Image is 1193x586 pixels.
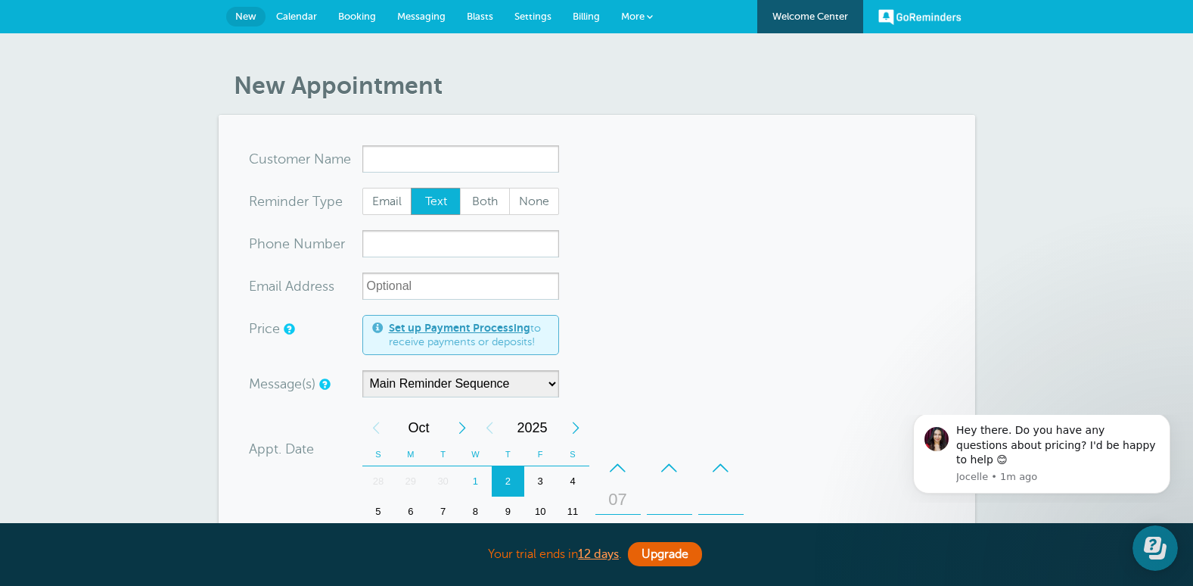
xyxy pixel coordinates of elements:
[524,497,557,527] div: Friday, October 10
[492,466,524,497] div: Thursday, October 2
[249,237,274,251] span: Pho
[249,322,280,335] label: Price
[66,55,269,69] p: Message from Jocelle, sent 1m ago
[476,413,503,443] div: Previous Year
[427,443,459,466] th: T
[524,443,557,466] th: F
[557,497,589,527] div: 11
[524,466,557,497] div: 3
[427,466,459,497] div: 30
[562,413,589,443] div: Next Year
[249,152,273,166] span: Cus
[459,497,492,527] div: Wednesday, October 8
[890,415,1193,503] iframe: Intercom notifications message
[427,497,459,527] div: Tuesday, October 7
[249,145,362,173] div: ame
[226,7,266,26] a: New
[412,189,460,214] span: Text
[600,485,636,515] div: 07
[514,11,551,22] span: Settings
[459,443,492,466] th: W
[411,188,461,215] label: Text
[394,497,427,527] div: Monday, October 6
[492,497,524,527] div: 9
[427,466,459,497] div: Tuesday, September 30
[362,497,395,527] div: 5
[503,413,562,443] span: 2025
[427,497,459,527] div: 7
[284,324,293,334] a: An optional price for the appointment. If you set a price, you can include a payment link in your...
[34,12,58,36] img: Profile image for Jocelle
[275,279,310,293] span: il Add
[389,322,549,348] span: to receive payments or deposits!
[510,189,558,214] span: None
[524,497,557,527] div: 10
[219,538,975,571] div: Your trial ends in .
[651,515,688,545] div: 00
[492,466,524,497] div: 2
[394,497,427,527] div: 6
[459,497,492,527] div: 8
[509,188,559,215] label: None
[249,273,362,300] div: ress
[467,11,493,22] span: Blasts
[66,8,269,53] div: Message content
[66,8,269,53] div: Hey there. Do you have any questions about pricing? I'd be happy to help 😊
[390,413,449,443] span: October
[449,413,476,443] div: Next Month
[621,11,645,22] span: More
[362,466,395,497] div: 28
[492,497,524,527] div: Thursday, October 9
[235,11,256,22] span: New
[273,152,325,166] span: tomer N
[459,466,492,497] div: 1
[600,515,636,545] div: 08
[362,188,412,215] label: Email
[492,443,524,466] th: T
[362,497,395,527] div: Sunday, October 5
[461,189,509,214] span: Both
[557,466,589,497] div: 4
[362,466,395,497] div: Sunday, September 28
[362,443,395,466] th: S
[459,466,492,497] div: Today, Wednesday, October 1
[460,188,510,215] label: Both
[362,413,390,443] div: Previous Month
[276,11,317,22] span: Calendar
[249,195,343,208] label: Reminder Type
[703,515,739,545] div: AM
[274,237,312,251] span: ne Nu
[249,377,315,391] label: Message(s)
[394,466,427,497] div: Monday, September 29
[338,11,376,22] span: Booking
[249,279,275,293] span: Ema
[234,71,975,100] h1: New Appointment
[389,322,530,334] a: Set up Payment Processing
[249,442,314,456] label: Appt. Date
[1132,525,1178,571] iframe: Resource center
[397,11,446,22] span: Messaging
[557,466,589,497] div: Saturday, October 4
[362,273,559,300] input: Optional
[628,542,702,566] a: Upgrade
[524,466,557,497] div: Friday, October 3
[557,497,589,527] div: Saturday, October 11
[249,230,362,257] div: mber
[394,466,427,497] div: 29
[319,379,328,389] a: Simple templates and custom messages will use the reminder schedule set under Settings > Reminder...
[363,189,412,214] span: Email
[394,443,427,466] th: M
[578,547,619,561] a: 12 days
[557,443,589,466] th: S
[573,11,600,22] span: Billing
